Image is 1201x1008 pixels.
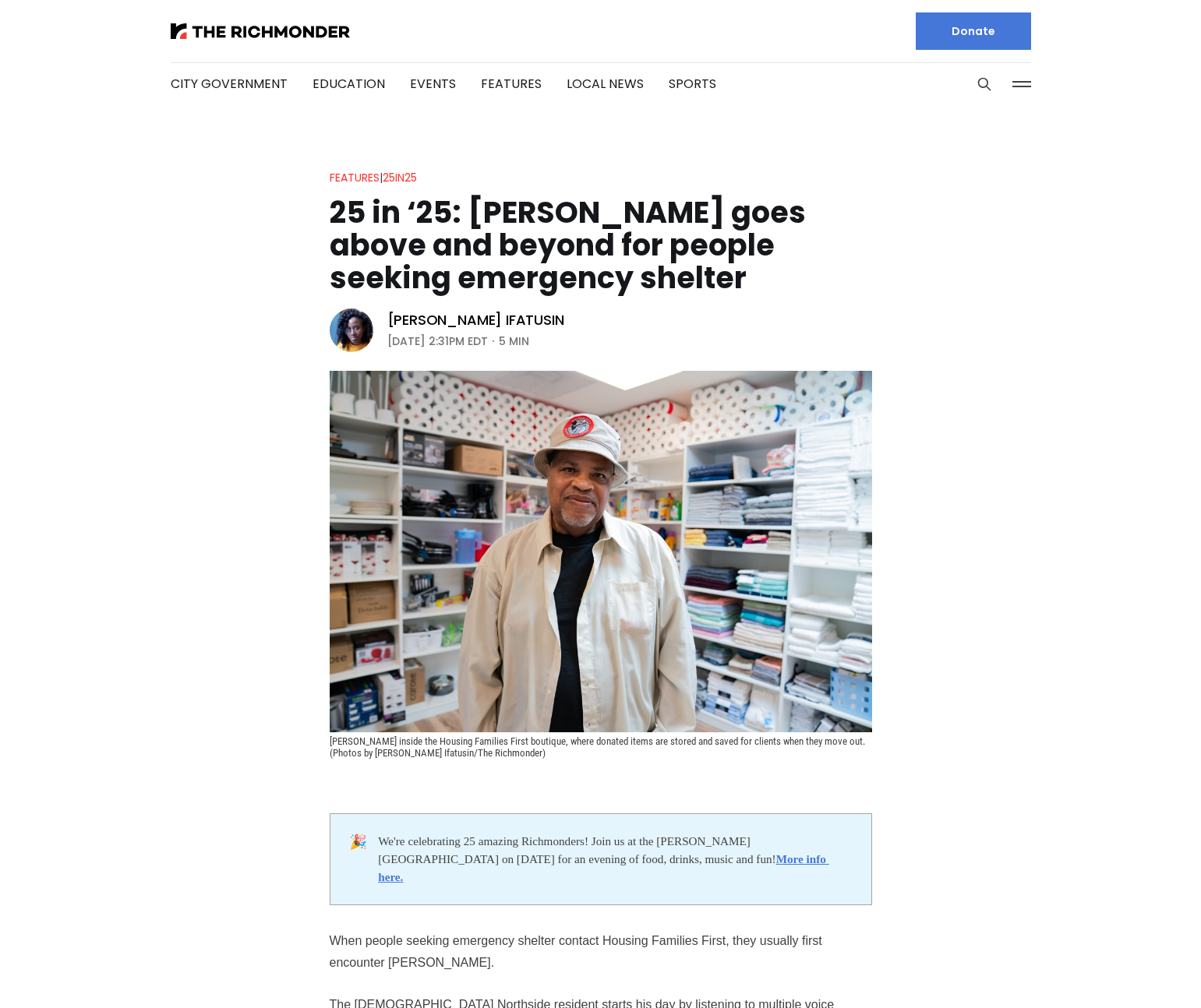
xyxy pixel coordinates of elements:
button: Search this site [973,72,996,96]
a: Education [313,75,385,93]
a: Sports [669,75,716,93]
a: [PERSON_NAME] Ifatusin [387,311,564,330]
time: [DATE] 2:31PM EDT [387,332,488,351]
a: Local News [567,75,644,93]
a: Features [481,75,542,93]
div: | [330,168,417,187]
a: Events [410,75,456,93]
a: Donate [916,12,1031,50]
img: The Richmonder [171,23,350,39]
a: Features [330,170,380,185]
a: City Government [171,75,288,93]
img: Victoria A. Ifatusin [330,308,373,352]
span: 5 min [499,332,529,351]
a: 25in25 [383,170,417,185]
div: We're celebrating 25 amazing Richmonders! Join us at the [PERSON_NAME][GEOGRAPHIC_DATA] on [DATE]... [378,833,852,886]
p: When people seeking emergency shelter contact Housing Families First, they usually first encounte... [330,930,872,974]
h1: 25 in ‘25: [PERSON_NAME] goes above and beyond for people seeking emergency shelter [330,196,872,294]
a: More info here. [378,852,829,883]
span: [PERSON_NAME] inside the Housing Families First boutique, where donated items are stored and save... [330,735,867,759]
img: 25 in ‘25: Rodney Hopkins goes above and beyond for people seeking emergency shelter [330,371,872,732]
div: 🎉 [349,833,379,886]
